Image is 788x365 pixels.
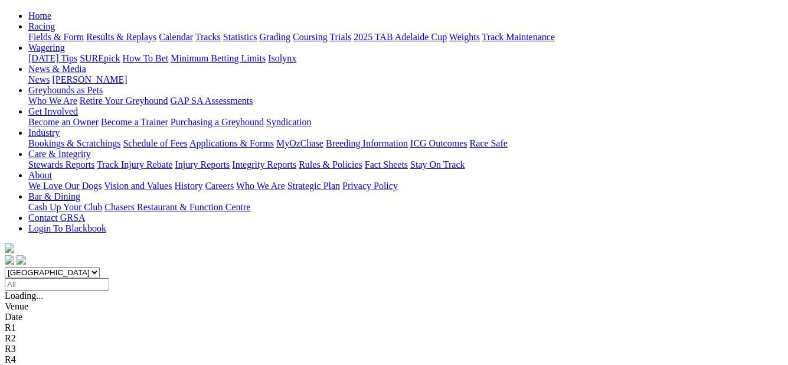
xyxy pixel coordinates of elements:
[189,138,274,148] a: Applications & Forms
[28,181,102,191] a: We Love Our Dogs
[28,181,783,191] div: About
[101,117,168,127] a: Become a Trainer
[5,278,109,291] input: Select date
[410,138,467,148] a: ICG Outcomes
[174,181,202,191] a: History
[299,159,362,170] a: Rules & Policies
[28,138,783,149] div: Industry
[5,333,783,344] div: R2
[28,96,77,106] a: Who We Are
[28,117,99,127] a: Become an Owner
[5,243,14,253] img: logo-grsa-white.png
[5,301,783,312] div: Venue
[52,74,127,84] a: [PERSON_NAME]
[28,74,783,85] div: News & Media
[28,159,94,170] a: Stewards Reports
[28,53,77,63] a: [DATE] Tips
[97,159,172,170] a: Track Injury Rebate
[28,106,78,116] a: Get Involved
[28,138,120,148] a: Bookings & Scratchings
[28,21,55,31] a: Racing
[28,74,50,84] a: News
[28,32,783,43] div: Racing
[223,32,257,42] a: Statistics
[104,181,172,191] a: Vision and Values
[469,138,507,148] a: Race Safe
[276,138,323,148] a: MyOzChase
[17,255,26,265] img: twitter.svg
[410,159,465,170] a: Stay On Track
[28,191,80,201] a: Bar & Dining
[5,344,783,354] div: R3
[123,53,169,63] a: How To Bet
[28,213,85,223] a: Contact GRSA
[28,64,86,74] a: News & Media
[28,53,783,64] div: Wagering
[28,202,783,213] div: Bar & Dining
[205,181,234,191] a: Careers
[123,138,187,148] a: Schedule of Fees
[329,32,351,42] a: Trials
[28,117,783,128] div: Get Involved
[293,32,328,42] a: Coursing
[5,322,783,333] div: R1
[28,128,60,138] a: Industry
[236,181,285,191] a: Who We Are
[268,53,296,63] a: Isolynx
[175,159,230,170] a: Injury Reports
[260,32,290,42] a: Grading
[159,32,193,42] a: Calendar
[28,170,52,180] a: About
[28,223,106,233] a: Login To Blackbook
[449,32,480,42] a: Weights
[365,159,408,170] a: Fact Sheets
[354,32,447,42] a: 2025 TAB Adelaide Cup
[266,117,311,127] a: Syndication
[28,43,65,53] a: Wagering
[80,53,120,63] a: SUREpick
[342,181,398,191] a: Privacy Policy
[28,85,103,95] a: Greyhounds as Pets
[104,202,250,212] a: Chasers Restaurant & Function Centre
[80,96,168,106] a: Retire Your Greyhound
[28,159,783,170] div: Care & Integrity
[5,255,14,265] img: facebook.svg
[5,354,783,365] div: R4
[232,159,296,170] a: Integrity Reports
[171,53,266,63] a: Minimum Betting Limits
[171,117,264,127] a: Purchasing a Greyhound
[28,11,51,21] a: Home
[195,32,221,42] a: Tracks
[326,138,408,148] a: Breeding Information
[28,202,102,212] a: Cash Up Your Club
[28,149,91,159] a: Care & Integrity
[28,96,783,106] div: Greyhounds as Pets
[28,32,84,42] a: Fields & Form
[171,96,253,106] a: GAP SA Assessments
[86,32,156,42] a: Results & Replays
[287,181,340,191] a: Strategic Plan
[5,312,783,322] div: Date
[5,291,43,301] span: Loading...
[482,32,555,42] a: Track Maintenance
